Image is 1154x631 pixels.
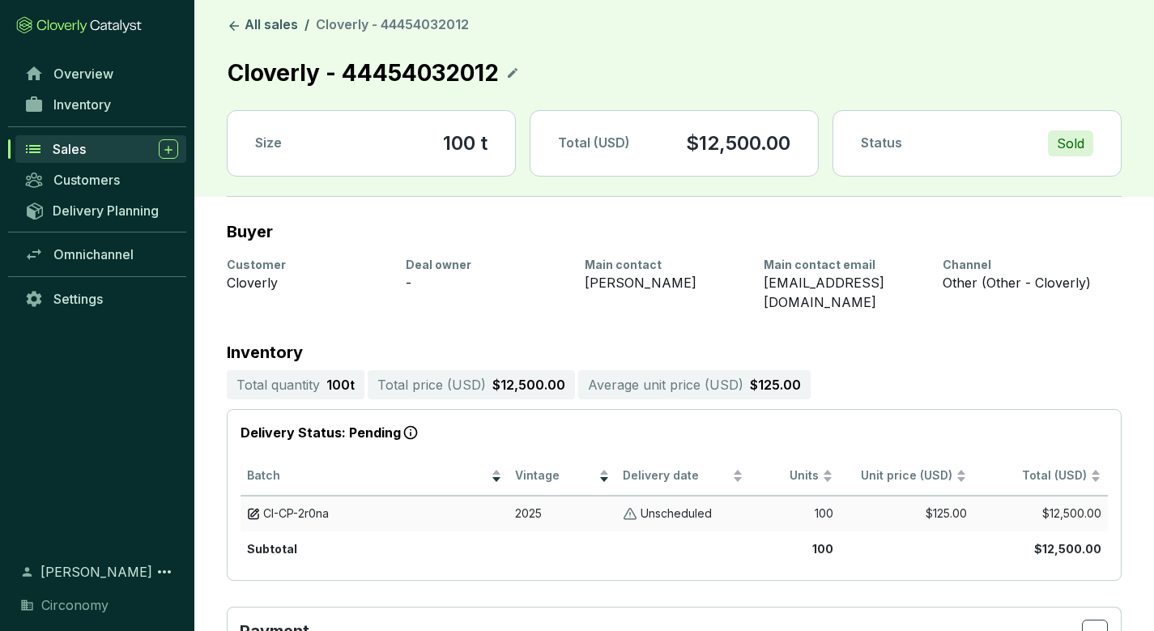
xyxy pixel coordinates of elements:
th: Vintage [509,457,615,497]
b: $12,500.00 [1034,542,1101,556]
td: 2025 [509,496,615,531]
a: Customers [16,166,186,194]
a: Sales [15,135,186,163]
div: [PERSON_NAME] [585,273,744,292]
span: Omnichannel [53,246,134,262]
div: Main contact email [764,257,923,273]
div: Main contact [585,257,744,273]
span: Overview [53,66,113,82]
p: Inventory [227,344,1122,360]
h2: Buyer [227,223,273,241]
a: Settings [16,285,186,313]
a: Delivery Planning [16,197,186,224]
div: Cloverly [227,273,386,292]
li: / [304,16,309,36]
p: Size [255,134,282,152]
span: Sales [53,141,86,157]
span: Delivery Planning [53,203,159,219]
td: $12,500.00 [973,496,1108,531]
div: Customer [227,257,386,273]
td: $125.00 [840,496,974,531]
b: 100 [812,542,833,556]
p: Unscheduled [641,506,712,522]
div: Other (Other - Cloverly) [943,273,1102,292]
span: Vintage [515,468,594,484]
p: Status [861,134,902,152]
a: Inventory [16,91,186,118]
th: Delivery date [616,457,751,497]
section: 100 t [443,130,488,156]
p: Average unit price ( USD ) [588,375,743,394]
a: Overview [16,60,186,87]
p: Cloverly - 44454032012 [227,55,500,91]
span: Settings [53,291,103,307]
b: Subtotal [247,542,297,556]
span: Units [756,468,818,484]
p: 100 t [326,375,355,394]
p: Delivery Status: Pending [241,423,1108,444]
span: Circonomy [41,595,109,615]
p: Total quantity [236,375,320,394]
span: Delivery date [623,468,730,484]
p: $125.00 [750,375,801,394]
span: Cloverly - 44454032012 [316,16,469,32]
span: Batch [247,468,488,484]
div: - [406,273,565,292]
span: Inventory [53,96,111,113]
span: Total (USD) [558,134,630,151]
p: Total price ( USD ) [377,375,486,394]
img: draft [247,506,260,522]
td: 100 [750,496,839,531]
span: Unit price (USD) [861,468,952,482]
a: Omnichannel [16,241,186,268]
span: CI-CP-2r0na [263,506,329,522]
p: $12,500.00 [686,130,790,156]
img: Unscheduled [623,506,637,522]
span: Total (USD) [1022,468,1087,482]
th: Batch [241,457,509,497]
span: [PERSON_NAME] [40,562,152,582]
p: $12,500.00 [492,375,565,394]
div: Deal owner [406,257,565,273]
a: All sales [224,16,301,36]
div: [EMAIL_ADDRESS][DOMAIN_NAME] [764,273,923,312]
div: Channel [943,257,1102,273]
th: Units [750,457,839,497]
span: Customers [53,172,120,188]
